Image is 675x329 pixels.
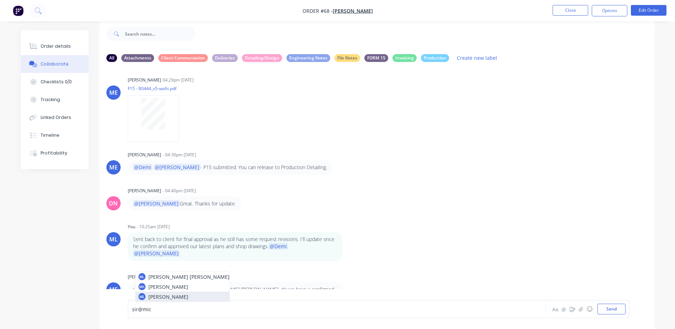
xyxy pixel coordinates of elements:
div: 04:29pm [DATE] [163,77,194,83]
div: Collaborate [41,61,69,67]
p: Sent back to client for final approval as he still has some request revisions. I'll update once h... [133,236,337,257]
p: F15 - B0444_v5-walls.pdf [128,85,186,92]
button: Checklists 0/0 [21,73,89,91]
div: ME [109,285,118,294]
div: All [106,54,117,62]
div: Great. Thanks for update. [133,200,236,207]
div: ME [139,294,144,299]
div: - 10:25am [DATE] [137,224,170,230]
div: Tracking [41,96,60,103]
div: ML [139,274,144,279]
span: @mic [138,306,151,313]
button: ☺ [585,305,594,313]
div: Linked Orders [41,114,71,121]
input: Search notes... [125,27,195,41]
div: ML [109,235,118,244]
span: @[PERSON_NAME] [154,164,200,171]
div: File Notes [334,54,360,62]
div: FORM 15 [364,54,388,62]
button: Linked Orders [21,109,89,126]
span: @[PERSON_NAME] [133,250,180,257]
div: Detailing/Design [242,54,282,62]
div: Profitability [41,150,67,156]
button: Tracking [21,91,89,109]
div: MH [139,284,144,289]
button: @ [560,305,568,313]
div: - 04:30pm [DATE] [163,152,196,158]
p: Hi Team @[PERSON_NAME] [PERSON_NAME] do we have a confirmed date from [PERSON_NAME] on his expect... [133,286,337,301]
div: ME [109,163,118,172]
div: Timeline [41,132,59,139]
div: [PERSON_NAME] [128,188,161,194]
span: sir [132,306,138,313]
span: Order #68 - [302,7,333,14]
p: [PERSON_NAME] [148,283,188,291]
p: [PERSON_NAME] [PERSON_NAME] [148,273,230,281]
a: [PERSON_NAME] [333,7,373,14]
button: Edit Order [631,5,666,16]
button: Profitability [21,144,89,162]
button: Options [592,5,627,16]
div: Attachments [121,54,154,62]
div: Production [421,54,449,62]
div: Deliveries [212,54,238,62]
div: DN [109,199,118,208]
div: Invoicing [392,54,417,62]
button: Aa [551,305,560,313]
div: Checklists 0/0 [41,79,72,85]
div: - 04:40pm [DATE] [163,188,196,194]
div: ME [109,88,118,97]
div: You [128,224,135,230]
button: Collaborate [21,55,89,73]
div: [PERSON_NAME] [128,152,161,158]
span: @Demi [269,243,288,250]
button: Order details [21,37,89,55]
div: [PERSON_NAME] [128,77,161,83]
p: [PERSON_NAME] [148,293,188,301]
button: Timeline [21,126,89,144]
button: Create new label [453,53,501,63]
span: @Demi [133,164,152,171]
span: @[PERSON_NAME] [133,200,180,207]
button: Close [553,5,588,16]
p: - F15 submitted. You can release to Production Detailing. [133,164,327,171]
div: Client Communiation [158,54,208,62]
button: Send [597,304,626,314]
img: Factory [13,5,23,16]
div: [PERSON_NAME] [128,274,161,280]
div: Engineering Notes [286,54,330,62]
div: Order details [41,43,71,49]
